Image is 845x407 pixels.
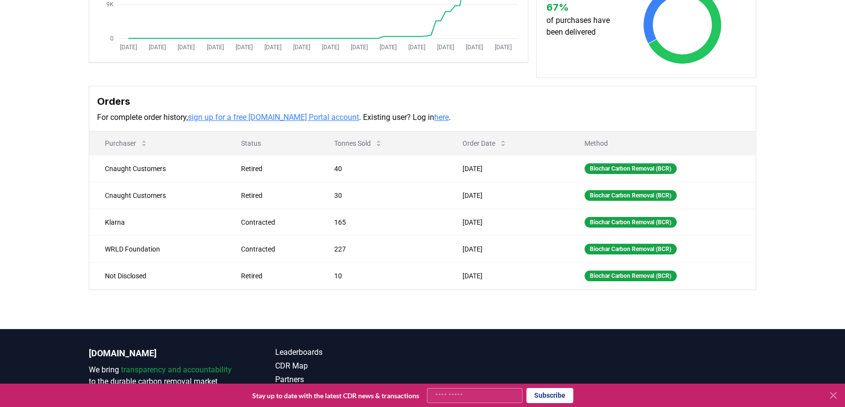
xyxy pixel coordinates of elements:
tspan: [DATE] [236,44,253,51]
tspan: [DATE] [408,44,425,51]
td: [DATE] [447,235,569,262]
td: 10 [319,262,447,289]
div: Biochar Carbon Removal (BCR) [584,271,677,281]
tspan: 0 [110,35,114,42]
td: WRLD Foundation [89,235,225,262]
p: of purchases have been delivered [546,15,619,38]
tspan: [DATE] [466,44,483,51]
tspan: 9K [106,1,114,8]
td: 227 [319,235,447,262]
td: [DATE] [447,262,569,289]
p: Status [233,138,311,148]
td: [DATE] [447,209,569,235]
div: Contracted [241,244,311,254]
span: transparency and accountability [121,365,232,374]
tspan: [DATE] [178,44,195,51]
div: Retired [241,164,311,174]
td: [DATE] [447,155,569,182]
a: Partners [275,374,422,386]
div: Biochar Carbon Removal (BCR) [584,190,677,201]
td: 165 [319,209,447,235]
p: We bring to the durable carbon removal market [89,364,236,388]
td: Not Disclosed [89,262,225,289]
td: 30 [319,182,447,209]
td: Klarna [89,209,225,235]
button: Purchaser [97,134,156,153]
div: Biochar Carbon Removal (BCR) [584,217,677,228]
a: sign up for a free [DOMAIN_NAME] Portal account [188,113,359,122]
tspan: [DATE] [437,44,454,51]
button: Tonnes Sold [326,134,390,153]
tspan: [DATE] [120,44,137,51]
tspan: [DATE] [149,44,166,51]
a: CDR Map [275,360,422,372]
tspan: [DATE] [264,44,282,51]
tspan: [DATE] [380,44,397,51]
tspan: [DATE] [207,44,224,51]
h3: Orders [97,94,748,109]
a: here [434,113,449,122]
tspan: [DATE] [495,44,512,51]
button: Order Date [455,134,515,153]
td: Cnaught Customers [89,182,225,209]
p: For complete order history, . Existing user? Log in . [97,112,748,123]
td: Cnaught Customers [89,155,225,182]
p: [DOMAIN_NAME] [89,347,236,360]
div: Retired [241,191,311,200]
td: 40 [319,155,447,182]
a: Leaderboards [275,347,422,358]
tspan: [DATE] [293,44,310,51]
td: [DATE] [447,182,569,209]
tspan: [DATE] [351,44,368,51]
div: Biochar Carbon Removal (BCR) [584,163,677,174]
tspan: [DATE] [322,44,339,51]
div: Contracted [241,217,311,227]
div: Retired [241,271,311,281]
div: Biochar Carbon Removal (BCR) [584,244,677,254]
p: Method [577,138,748,148]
